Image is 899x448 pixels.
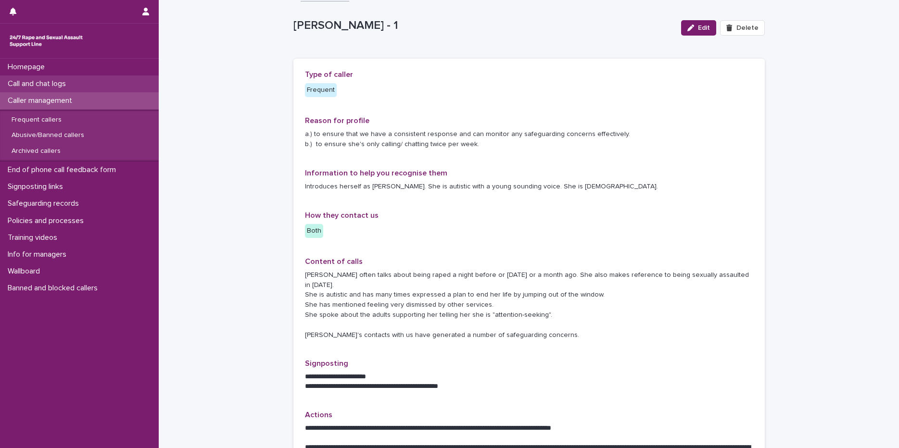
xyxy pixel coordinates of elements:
[681,20,716,36] button: Edit
[8,31,85,50] img: rhQMoQhaT3yELyF149Cw
[305,360,348,367] span: Signposting
[293,19,674,33] p: [PERSON_NAME] - 1
[698,25,710,31] span: Edit
[4,96,80,105] p: Caller management
[305,212,379,219] span: How they contact us
[305,258,363,265] span: Content of calls
[305,224,323,238] div: Both
[305,182,753,192] p: Introduces herself as [PERSON_NAME]. She is autistic with a young sounding voice. She is [DEMOGRA...
[4,62,52,72] p: Homepage
[305,169,447,177] span: Information to help you recognise them
[4,233,65,242] p: Training videos
[4,116,69,124] p: Frequent callers
[4,147,68,155] p: Archived callers
[4,267,48,276] p: Wallboard
[305,83,337,97] div: Frequent
[4,79,74,88] p: Call and chat logs
[736,25,759,31] span: Delete
[305,117,369,124] span: Reason for profile
[4,250,74,259] p: Info for managers
[4,216,91,225] p: Policies and processes
[4,284,105,293] p: Banned and blocked callers
[305,270,753,340] p: [PERSON_NAME] often talks about being raped a night before or [DATE] or a month ago. She also mak...
[4,182,71,191] p: Signposting links
[4,131,92,139] p: Abusive/Banned callers
[305,71,353,78] span: Type of caller
[4,199,87,208] p: Safeguarding records
[305,129,753,149] p: a.) to ensure that we have a consistent response and can monitor any safeguarding concerns effect...
[720,20,764,36] button: Delete
[4,165,124,174] p: End of phone call feedback form
[305,411,332,419] span: Actions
